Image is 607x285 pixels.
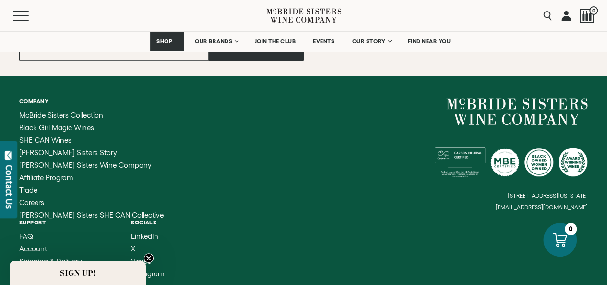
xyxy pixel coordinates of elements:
a: FIND NEAR YOU [402,32,457,51]
span: OUR BRANDS [195,38,232,45]
span: Affiliate Program [19,173,73,182]
a: McBride Sisters Wine Company [19,161,164,169]
small: [EMAIL_ADDRESS][DOMAIN_NAME] [496,204,588,211]
a: McBride Sisters SHE CAN Collective [19,211,164,219]
span: Vimeo [131,257,152,265]
span: JOIN THE CLUB [255,38,296,45]
span: [PERSON_NAME] Sisters SHE CAN Collective [19,211,164,219]
a: OUR BRANDS [189,32,244,51]
span: SHE CAN Wines [19,136,71,144]
button: Close teaser [144,253,154,263]
span: Careers [19,198,44,207]
span: FAQ [19,232,33,240]
span: [PERSON_NAME] Sisters Wine Company [19,161,152,169]
span: 0 [589,6,598,15]
span: [PERSON_NAME] Sisters Story [19,149,117,157]
a: Black Girl Magic Wines [19,124,164,132]
span: EVENTS [313,38,334,45]
span: McBride Sisters Collection [19,111,103,119]
a: EVENTS [307,32,341,51]
span: FIND NEAR YOU [408,38,451,45]
a: McBride Sisters Collection [19,112,164,119]
span: Shipping & Delivery [19,257,82,265]
span: Account [19,245,47,253]
a: Instagram [131,270,165,278]
a: JOIN THE CLUB [249,32,302,51]
a: McBride Sisters Wine Company [446,98,588,125]
span: SHOP [156,38,173,45]
span: X [131,245,135,253]
a: Careers [19,199,164,207]
a: McBride Sisters Story [19,149,164,157]
span: SIGN UP! [60,267,96,279]
a: Shipping & Delivery [19,258,95,265]
span: LinkedIn [131,232,158,240]
a: Trade [19,186,164,194]
a: OUR STORY [345,32,397,51]
a: FAQ [19,233,95,240]
div: 0 [565,223,577,235]
a: Account [19,245,95,253]
span: OUR STORY [352,38,385,45]
span: Trade [19,186,37,194]
button: Mobile Menu Trigger [13,11,48,21]
a: Vimeo [131,258,165,265]
span: Black Girl Magic Wines [19,124,94,132]
small: [STREET_ADDRESS][US_STATE] [508,192,588,198]
a: SHE CAN Wines [19,136,164,144]
a: LinkedIn [131,233,165,240]
span: Instagram [131,270,165,278]
a: X [131,245,165,253]
div: Contact Us [4,165,14,209]
a: SHOP [150,32,184,51]
a: Affiliate Program [19,174,164,182]
div: SIGN UP!Close teaser [10,261,146,285]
